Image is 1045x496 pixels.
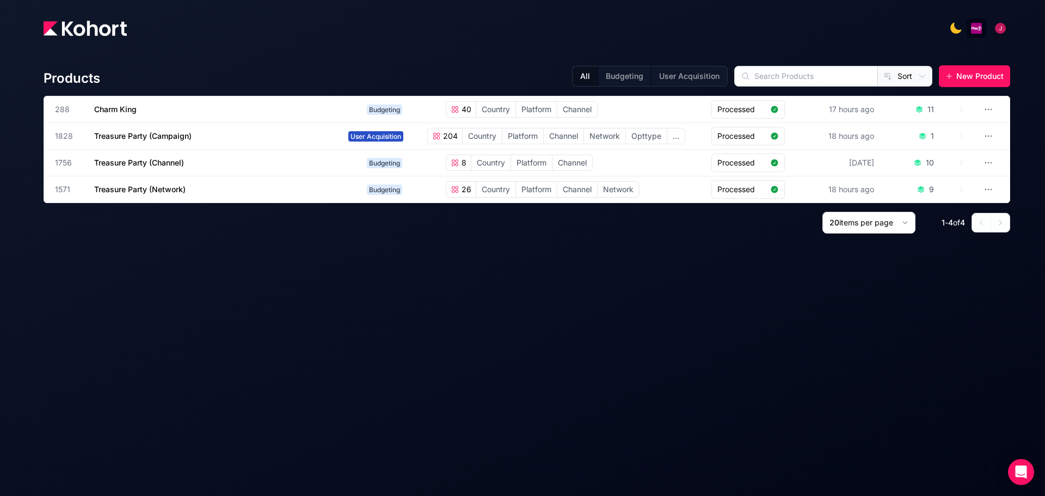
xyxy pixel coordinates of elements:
span: 8 [459,157,466,168]
span: Network [584,128,625,144]
span: 204 [441,131,458,142]
div: 18 hours ago [826,128,876,144]
span: Channel [557,102,597,117]
div: 1 [931,131,934,142]
span: 1828 [55,131,81,142]
span: Network [598,182,639,197]
span: 1756 [55,157,81,168]
div: 9 [929,184,934,195]
span: Budgeting [367,105,402,115]
span: User Acquisition [348,131,403,142]
span: Processed [717,104,766,115]
div: 17 hours ago [827,102,876,117]
span: 26 [459,184,471,195]
span: Budgeting [367,158,402,168]
img: logo_PlayQ_20230721100321046856.png [971,23,982,34]
a: 1571Treasure Party (Network)Budgeting26CountryPlatformChannelNetworkProcessed18 hours ago9 [55,176,965,203]
button: User Acquisition [651,66,727,86]
span: Treasure Party (Network) [94,185,186,194]
a: 1756Treasure Party (Channel)Budgeting8CountryPlatformChannelProcessed[DATE]10 [55,150,965,176]
span: Channel [552,155,592,170]
span: Country [463,128,502,144]
div: 11 [927,104,934,115]
input: Search Products [735,66,877,86]
div: [DATE] [847,155,876,170]
span: Country [471,155,511,170]
span: 20 [829,218,839,227]
span: Processed [717,184,766,195]
a: 1828Treasure Party (Campaign)User Acquisition204CountryPlatformChannelNetworkOpttype...Processed1... [55,123,965,149]
span: ... [667,128,685,144]
span: of [953,218,960,227]
span: Platform [511,155,552,170]
span: Charm King [94,105,137,114]
span: 40 [459,104,471,115]
div: 10 [926,157,934,168]
span: Treasure Party (Channel) [94,158,184,167]
span: 4 [948,218,953,227]
span: Treasure Party (Campaign) [94,131,192,140]
span: Sort [898,71,912,82]
span: Country [476,102,515,117]
span: 1571 [55,184,81,195]
span: items per page [839,218,893,227]
h4: Products [44,70,100,87]
button: Budgeting [598,66,651,86]
span: - [945,218,948,227]
span: Channel [557,182,597,197]
img: Kohort logo [44,21,127,36]
button: New Product [939,65,1010,87]
div: Open Intercom Messenger [1008,459,1034,485]
span: Processed [717,131,766,142]
div: 18 hours ago [826,182,876,197]
button: 20items per page [822,212,915,234]
span: Channel [544,128,583,144]
span: New Product [956,71,1004,82]
span: Opttype [626,128,667,144]
span: 288 [55,104,81,115]
button: All [573,66,598,86]
a: 288Charm KingBudgeting40CountryPlatformChannelProcessed17 hours ago11 [55,96,965,123]
span: Platform [516,102,557,117]
span: Processed [717,157,766,168]
span: 1 [942,218,945,227]
span: Platform [502,128,543,144]
span: Country [476,182,515,197]
span: Platform [516,182,557,197]
span: 4 [960,218,965,227]
span: Budgeting [367,185,402,195]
